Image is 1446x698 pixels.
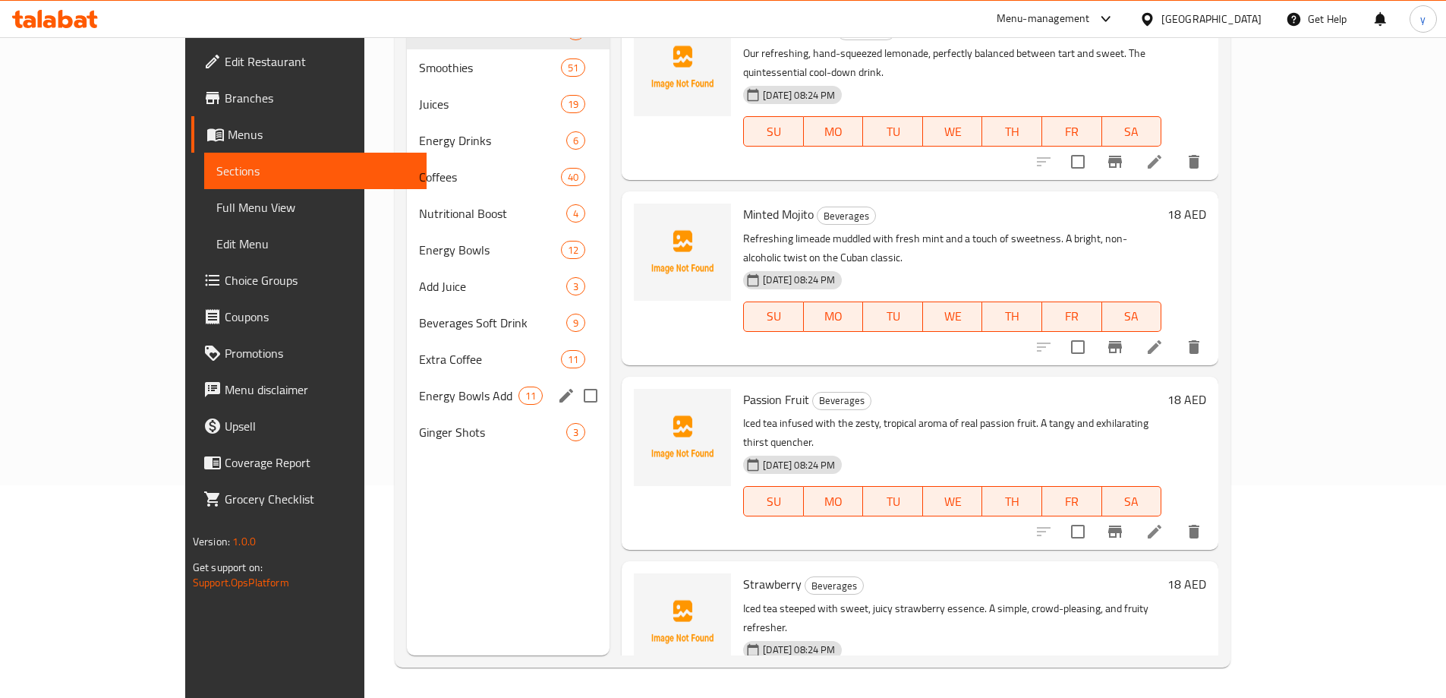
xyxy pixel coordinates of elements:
[869,121,917,143] span: TU
[1176,144,1212,180] button: delete
[566,277,585,295] div: items
[562,243,584,257] span: 12
[419,277,566,295] div: Add Juice
[419,204,566,223] span: Nutritional Boost
[750,121,797,143] span: SU
[810,491,858,513] span: MO
[191,408,427,444] a: Upsell
[929,491,977,513] span: WE
[419,423,566,441] span: Ginger Shots
[988,305,1036,327] span: TH
[191,481,427,517] a: Grocery Checklist
[743,203,814,226] span: Minted Mojito
[567,425,584,440] span: 3
[743,302,803,332] button: SU
[923,116,983,147] button: WE
[419,95,561,113] span: Juices
[232,532,256,551] span: 1.0.0
[1102,302,1162,332] button: SA
[1042,116,1102,147] button: FR
[216,162,414,180] span: Sections
[1161,11,1262,27] div: [GEOGRAPHIC_DATA]
[1145,523,1164,541] a: Edit menu item
[634,389,731,486] img: Passion Fruit
[1048,121,1096,143] span: FR
[567,134,584,148] span: 6
[407,7,610,456] nav: Menu sections
[204,226,427,262] a: Edit Menu
[1108,121,1156,143] span: SA
[1042,486,1102,516] button: FR
[225,381,414,399] span: Menu disclaimer
[191,43,427,80] a: Edit Restaurant
[804,486,864,516] button: MO
[743,414,1161,452] p: Iced tea infused with the zesty, tropical aroma of real passion fruit. A tangy and exhilarating t...
[407,305,610,341] div: Beverages Soft Drink9
[805,577,863,595] span: Beverages
[634,19,731,116] img: Classic Lemonade
[518,387,543,405] div: items
[1108,305,1156,327] span: SA
[191,444,427,481] a: Coverage Report
[818,207,875,225] span: Beverages
[225,344,414,362] span: Promotions
[225,417,414,435] span: Upsell
[804,116,864,147] button: MO
[562,61,584,75] span: 51
[805,576,864,595] div: Beverages
[810,305,858,327] span: MO
[929,305,977,327] span: WE
[743,116,803,147] button: SU
[1420,11,1426,27] span: y
[419,131,566,150] span: Energy Drinks
[982,302,1042,332] button: TH
[407,122,610,159] div: Energy Drinks6
[810,121,858,143] span: MO
[228,125,414,144] span: Menus
[982,486,1042,516] button: TH
[1097,329,1133,365] button: Branch-specific-item
[191,262,427,298] a: Choice Groups
[407,49,610,86] div: Smoothies51
[743,599,1161,637] p: Iced tea steeped with sweet, juicy strawberry essence. A simple, crowd-pleasing, and fruity refre...
[1102,486,1162,516] button: SA
[419,387,518,405] span: Energy Bowls Add
[419,241,561,259] div: Energy Bowls
[757,88,841,103] span: [DATE] 08:24 PM
[1048,491,1096,513] span: FR
[562,352,584,367] span: 11
[1108,491,1156,513] span: SA
[562,97,584,112] span: 19
[419,168,561,186] span: Coffees
[869,491,917,513] span: TU
[191,298,427,335] a: Coupons
[407,86,610,122] div: Juices19
[225,308,414,326] span: Coupons
[225,453,414,472] span: Coverage Report
[216,235,414,253] span: Edit Menu
[193,557,263,577] span: Get support on:
[863,302,923,332] button: TU
[555,384,578,407] button: edit
[929,121,977,143] span: WE
[988,121,1036,143] span: TH
[216,198,414,216] span: Full Menu View
[813,392,871,409] span: Beverages
[923,302,983,332] button: WE
[1062,331,1094,363] span: Select to update
[1048,305,1096,327] span: FR
[863,116,923,147] button: TU
[561,58,585,77] div: items
[757,273,841,287] span: [DATE] 08:24 PM
[1176,329,1212,365] button: delete
[750,491,797,513] span: SU
[1145,153,1164,171] a: Edit menu item
[419,314,566,332] span: Beverages Soft Drink
[743,44,1161,82] p: Our refreshing, hand-squeezed lemonade, perfectly balanced between tart and sweet. The quintessen...
[407,232,610,268] div: Energy Bowls12
[561,350,585,368] div: items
